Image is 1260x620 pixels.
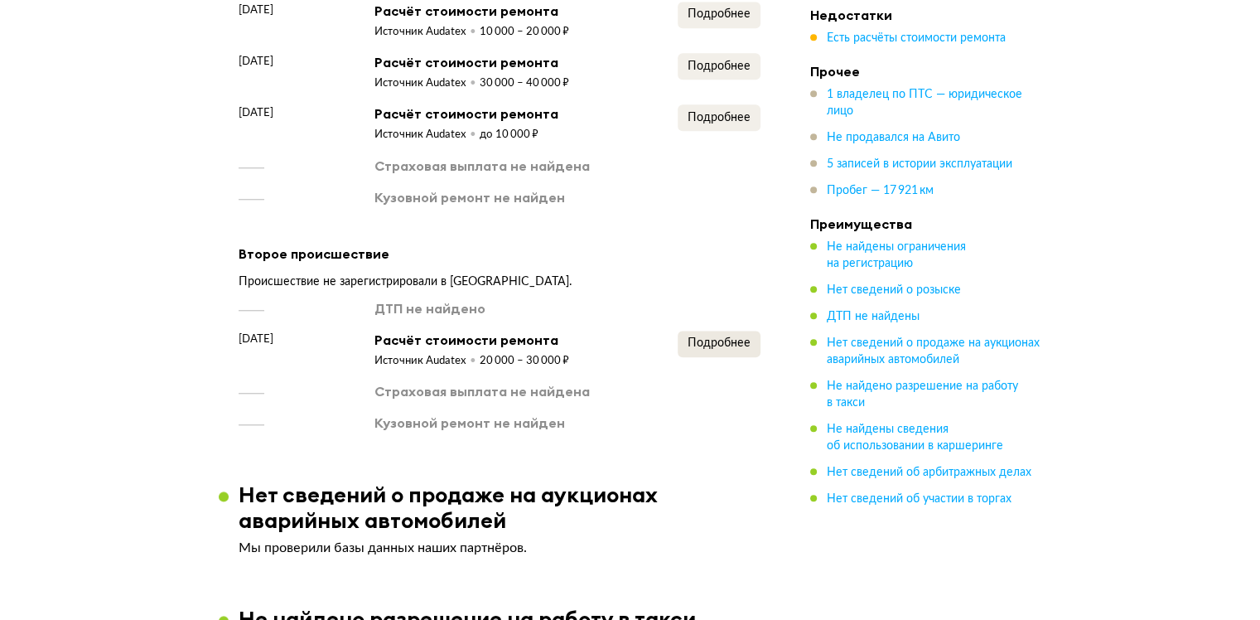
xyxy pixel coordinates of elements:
span: Не найдены ограничения на регистрацию [827,241,966,269]
div: Кузовной ремонт не найден [374,188,565,206]
h4: Преимущества [810,216,1042,232]
span: Не найдены сведения об использовании в каршеринге [827,424,1003,452]
span: 1 владелец по ПТС — юридическое лицо [827,89,1022,117]
span: Подробнее [688,8,751,20]
div: 20 000 – 30 000 ₽ [480,354,569,369]
div: ДТП не найдено [374,299,485,317]
span: Подробнее [688,337,751,349]
span: Нет сведений о розыске [827,284,961,296]
div: Страховая выплата не найдена [374,157,590,175]
span: Подробнее [688,112,751,124]
div: Второе происшествие [239,243,760,264]
span: [DATE] [239,53,273,70]
span: Не найдено разрешение на работу в такси [827,380,1018,409]
div: Расчёт стоимости ремонта [374,331,569,349]
div: 30 000 – 40 000 ₽ [480,76,569,91]
div: Расчёт стоимости ремонта [374,53,569,71]
span: Не продавался на Авито [827,132,960,143]
span: [DATE] [239,331,273,347]
span: Пробег — 17 921 км [827,185,934,196]
h3: Нет сведений о продаже на аукционах аварийных автомобилей [239,482,780,533]
div: до 10 000 ₽ [480,128,538,143]
div: Расчёт стоимости ремонта [374,104,558,123]
span: [DATE] [239,2,273,18]
span: ДТП не найдены [827,311,920,322]
div: Страховая выплата не найдена [374,382,590,400]
div: Источник Audatex [374,76,480,91]
div: Источник Audatex [374,25,480,40]
div: 10 000 – 20 000 ₽ [480,25,569,40]
span: Нет сведений о продаже на аукционах аварийных автомобилей [827,337,1040,366]
div: Источник Audatex [374,354,480,369]
button: Подробнее [678,104,760,131]
button: Подробнее [678,53,760,80]
span: 5 записей в истории эксплуатации [827,158,1012,170]
div: Расчёт стоимости ремонта [374,2,569,20]
div: Происшествие не зарегистрировали в [GEOGRAPHIC_DATA]. [239,274,760,289]
span: Есть расчёты стоимости ремонта [827,32,1006,44]
span: Нет сведений об участии в торгах [827,493,1011,505]
button: Подробнее [678,331,760,357]
h4: Недостатки [810,7,1042,23]
span: Подробнее [688,61,751,72]
div: Кузовной ремонт не найден [374,414,565,432]
p: Мы проверили базы данных наших партнёров. [239,540,760,556]
span: [DATE] [239,104,273,121]
button: Подробнее [678,2,760,28]
span: Нет сведений об арбитражных делах [827,467,1031,478]
div: Источник Audatex [374,128,480,143]
h4: Прочее [810,63,1042,80]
